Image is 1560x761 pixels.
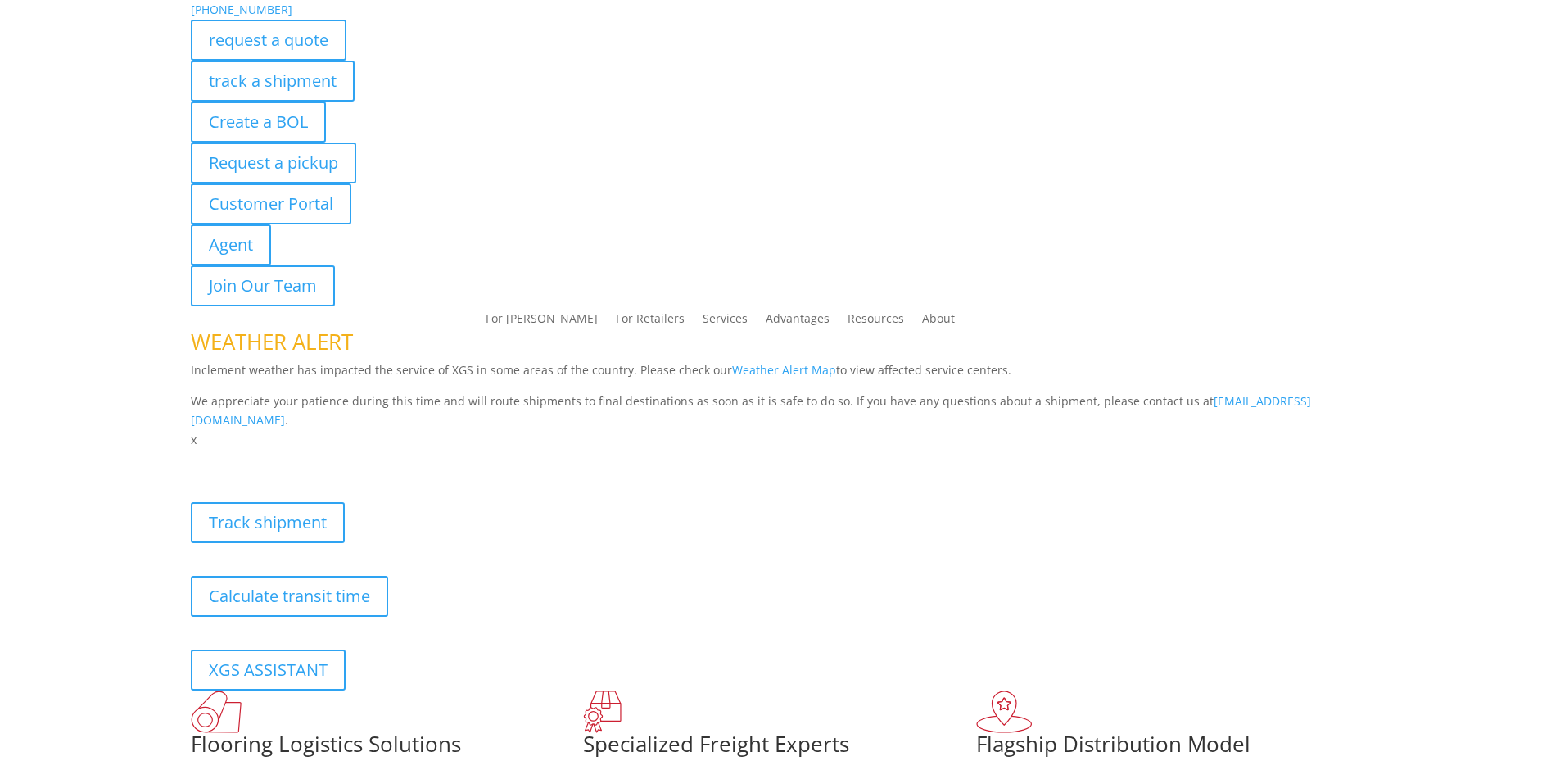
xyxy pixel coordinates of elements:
a: request a quote [191,20,346,61]
a: Join Our Team [191,265,335,306]
a: For [PERSON_NAME] [486,313,598,331]
a: Advantages [766,313,830,331]
span: WEATHER ALERT [191,327,353,356]
a: track a shipment [191,61,355,102]
a: Calculate transit time [191,576,388,617]
a: About [922,313,955,331]
a: Create a BOL [191,102,326,143]
a: XGS ASSISTANT [191,650,346,691]
a: Services [703,313,748,331]
img: xgs-icon-total-supply-chain-intelligence-red [191,691,242,733]
b: Visibility, transparency, and control for your entire supply chain. [191,452,556,468]
img: xgs-icon-flagship-distribution-model-red [976,691,1033,733]
a: Weather Alert Map [732,362,836,378]
a: Request a pickup [191,143,356,183]
img: xgs-icon-focused-on-flooring-red [583,691,622,733]
a: Agent [191,224,271,265]
a: [PHONE_NUMBER] [191,2,292,17]
p: We appreciate your patience during this time and will route shipments to final destinations as so... [191,392,1370,431]
p: x [191,430,1370,450]
a: Resources [848,313,904,331]
a: Customer Portal [191,183,351,224]
a: Track shipment [191,502,345,543]
a: For Retailers [616,313,685,331]
p: Inclement weather has impacted the service of XGS in some areas of the country. Please check our ... [191,360,1370,392]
